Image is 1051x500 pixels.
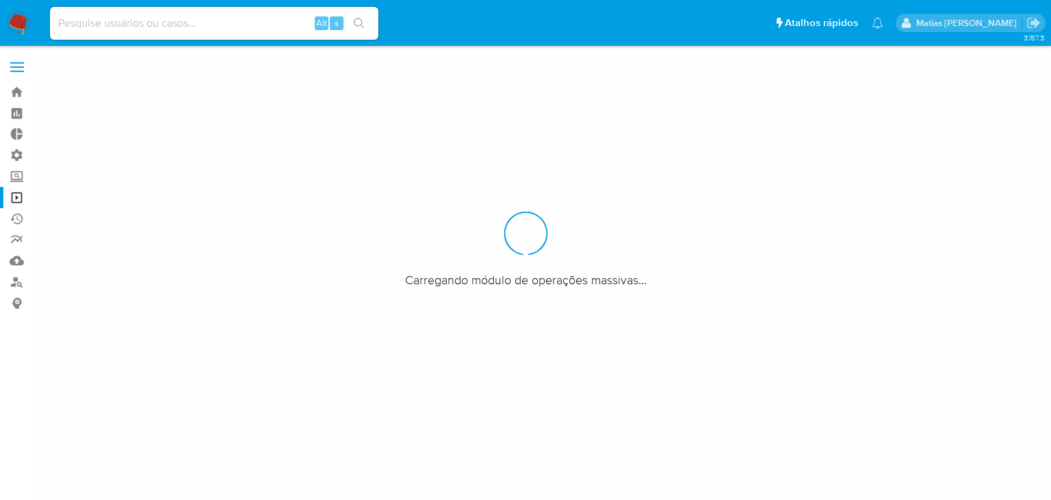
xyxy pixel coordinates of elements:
[872,17,883,29] a: Notificações
[335,16,339,29] span: s
[405,272,647,288] span: Carregando módulo de operações massivas...
[916,16,1022,29] p: matias.logusso@mercadopago.com.br
[1026,16,1041,30] a: Sair
[50,14,378,32] input: Pesquise usuários ou casos...
[785,16,858,30] span: Atalhos rápidos
[316,16,327,29] span: Alt
[345,14,373,33] button: search-icon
